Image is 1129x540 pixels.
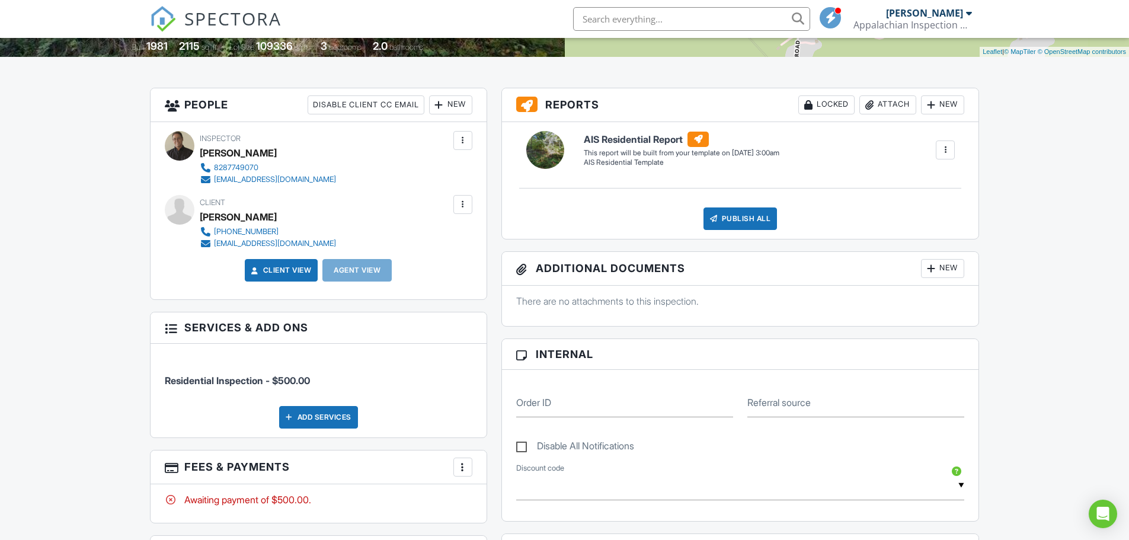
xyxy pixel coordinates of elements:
[921,259,964,278] div: New
[249,264,312,276] a: Client View
[584,158,779,168] div: AIS Residential Template
[146,40,168,52] div: 1981
[329,43,362,52] span: bedrooms
[921,95,964,114] div: New
[373,40,388,52] div: 2.0
[150,6,176,32] img: The Best Home Inspection Software - Spectora
[150,16,282,41] a: SPECTORA
[502,252,979,286] h3: Additional Documents
[703,207,778,230] div: Publish All
[200,208,277,226] div: [PERSON_NAME]
[798,95,855,114] div: Locked
[200,198,225,207] span: Client
[165,493,472,506] div: Awaiting payment of $500.00.
[1038,48,1126,55] a: © OpenStreetMap contributors
[853,19,972,31] div: Appalachian Inspection Services LLC
[200,144,277,162] div: [PERSON_NAME]
[214,163,258,172] div: 8287749070
[214,227,279,237] div: [PHONE_NUMBER]
[516,440,634,455] label: Disable All Notifications
[165,353,472,397] li: Service: Residential Inspection
[502,88,979,122] h3: Reports
[1089,500,1117,528] div: Open Intercom Messenger
[229,43,254,52] span: Lot Size
[1004,48,1036,55] a: © MapTiler
[151,88,487,122] h3: People
[886,7,963,19] div: [PERSON_NAME]
[516,295,965,308] p: There are no attachments to this inspection.
[295,43,309,52] span: sq.ft.
[200,174,336,186] a: [EMAIL_ADDRESS][DOMAIN_NAME]
[859,95,916,114] div: Attach
[429,95,472,114] div: New
[132,43,145,52] span: Built
[584,132,779,147] h6: AIS Residential Report
[214,175,336,184] div: [EMAIL_ADDRESS][DOMAIN_NAME]
[200,226,336,238] a: [PHONE_NUMBER]
[584,148,779,158] div: This report will be built from your template on [DATE] 3:00am
[165,375,310,386] span: Residential Inspection - $500.00
[747,396,811,409] label: Referral source
[389,43,423,52] span: bathrooms
[202,43,218,52] span: sq. ft.
[983,48,1002,55] a: Leaflet
[516,463,564,474] label: Discount code
[214,239,336,248] div: [EMAIL_ADDRESS][DOMAIN_NAME]
[502,339,979,370] h3: Internal
[200,162,336,174] a: 8287749070
[200,238,336,250] a: [EMAIL_ADDRESS][DOMAIN_NAME]
[516,396,551,409] label: Order ID
[151,450,487,484] h3: Fees & Payments
[184,6,282,31] span: SPECTORA
[308,95,424,114] div: Disable Client CC Email
[151,312,487,343] h3: Services & Add ons
[279,406,358,429] div: Add Services
[179,40,200,52] div: 2115
[573,7,810,31] input: Search everything...
[256,40,293,52] div: 109336
[321,40,327,52] div: 3
[980,47,1129,57] div: |
[200,134,241,143] span: Inspector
